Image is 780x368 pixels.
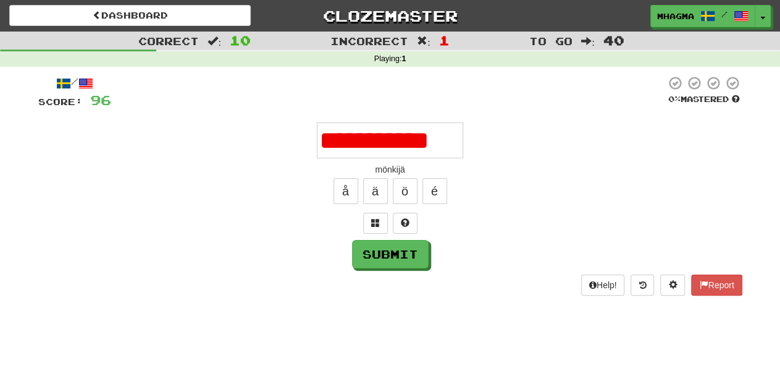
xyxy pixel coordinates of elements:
span: 40 [603,33,624,48]
span: mhagma [657,11,694,22]
button: Submit [352,240,429,268]
span: 96 [90,92,111,108]
a: mhagma / [650,5,755,27]
button: é [422,178,447,204]
button: Help! [581,275,625,296]
strong: 1 [401,54,406,63]
button: ö [393,178,417,204]
div: / [38,75,111,91]
span: : [581,36,595,46]
a: Clozemaster [269,5,511,27]
span: : [417,36,430,46]
div: mönkijä [38,163,742,176]
span: Correct [138,35,199,47]
span: Incorrect [330,35,408,47]
span: 10 [230,33,251,48]
span: 0 % [668,94,681,104]
a: Dashboard [9,5,251,26]
button: Switch sentence to multiple choice alt+p [363,213,388,234]
span: : [208,36,221,46]
span: 1 [439,33,450,48]
span: Score: [38,96,83,107]
div: Mastered [666,94,742,105]
button: ä [363,178,388,204]
button: å [333,178,358,204]
span: / [721,10,728,19]
span: To go [529,35,572,47]
button: Single letter hint - you only get 1 per sentence and score half the points! alt+h [393,213,417,234]
button: Round history (alt+y) [631,275,654,296]
button: Report [691,275,742,296]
